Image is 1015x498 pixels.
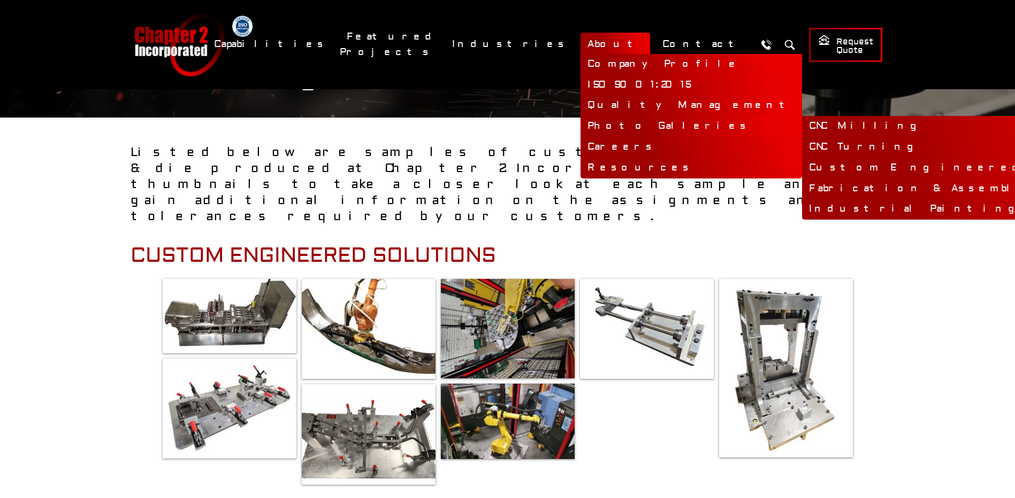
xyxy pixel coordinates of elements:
a: About [581,33,650,56]
img: 4035550388.jpg [441,279,575,378]
img: 1611301485.jpg [580,279,714,379]
a: Company Profile [581,54,802,75]
a: Resources [581,158,802,178]
img: 3124903145.jpg [719,279,853,457]
h2: Custom Engineered Solutions [131,244,885,268]
p: Listed below are samples of custom workholding, tool & die produced at Chapter 2 Incorporated. Cl... [131,144,885,224]
img: 4060674185.jpg [302,279,436,379]
span: Request Quote [818,34,873,56]
img: 3386922129.png [302,384,436,485]
a: Quality Management [581,95,802,116]
img: 2823157404.jpg [163,279,296,353]
a: Call Us [757,35,776,55]
img: 2804176398.jpg [163,359,296,458]
a: Capabilities [207,33,334,56]
a: Request Quote [809,28,882,62]
a: Photo Galleries [581,116,802,137]
h1: Custom Engineered Solutions Photo Gallery [133,57,882,92]
a: Contact [655,33,751,56]
img: 326932987.jpg [441,384,575,459]
a: Featured Projects [340,25,440,64]
a: Industries [445,33,575,56]
a: Careers [581,137,802,158]
button: Search [780,35,800,55]
a: ISO 9001:2015 [581,75,802,96]
a: Chapter 2 Incorporated [133,13,224,76]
